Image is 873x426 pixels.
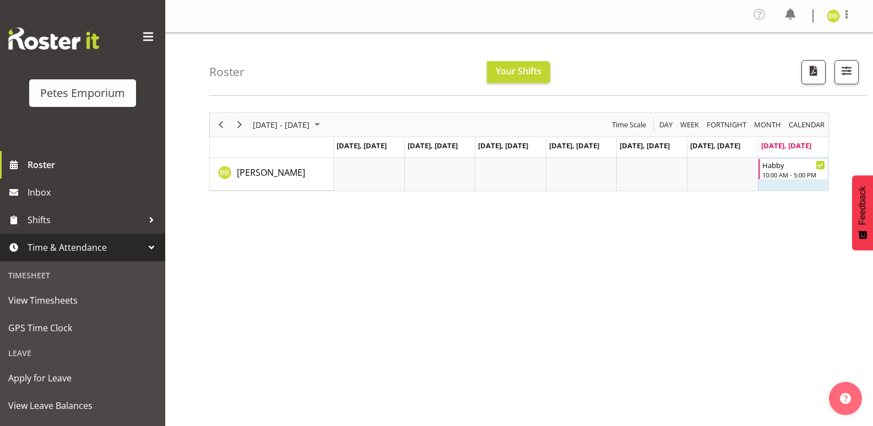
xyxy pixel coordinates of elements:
span: Inbox [28,184,160,201]
img: Rosterit website logo [8,28,99,50]
img: help-xxl-2.png [840,393,851,404]
a: GPS Time Clock [3,314,162,342]
a: View Leave Balances [3,392,162,419]
button: Download a PDF of the roster according to the set date range. [801,60,826,84]
span: Feedback [858,186,867,225]
span: Shifts [28,212,143,228]
button: Your Shifts [487,61,550,83]
img: danielle-donselaar8920.jpg [827,9,840,23]
span: View Timesheets [8,292,157,309]
button: Feedback - Show survey [852,175,873,250]
div: Timesheet [3,264,162,287]
span: View Leave Balances [8,397,157,414]
h4: Roster [209,66,245,78]
span: Roster [28,157,160,173]
span: Your Shifts [496,65,541,77]
a: Apply for Leave [3,364,162,392]
span: GPS Time Clock [8,320,157,336]
div: Leave [3,342,162,364]
span: Apply for Leave [8,370,157,386]
button: Filter Shifts [834,60,859,84]
span: Time & Attendance [28,239,143,256]
a: View Timesheets [3,287,162,314]
div: Petes Emporium [40,85,125,101]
